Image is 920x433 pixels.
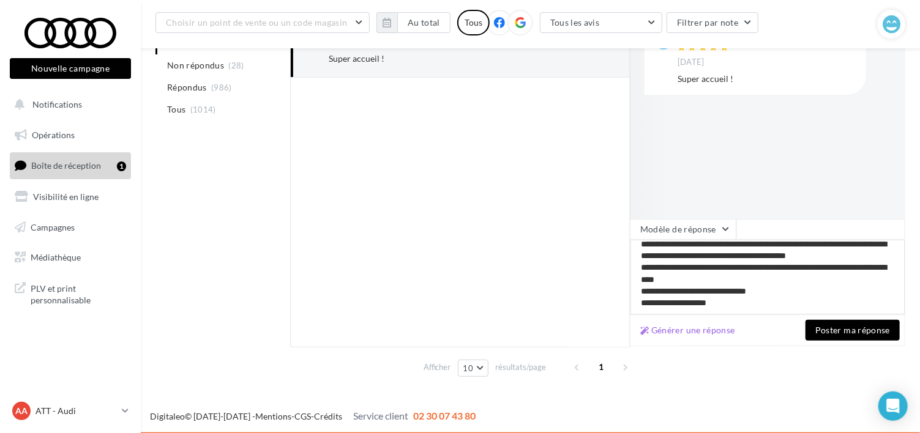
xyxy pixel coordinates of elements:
span: PLV et print personnalisable [31,280,126,306]
span: AA [15,405,28,417]
span: Répondus [167,81,207,94]
a: Crédits [314,411,342,421]
span: (986) [211,83,232,92]
span: Choisir un point de vente ou un code magasin [166,17,347,28]
button: Notifications [7,92,129,117]
div: 1 [117,161,126,171]
span: © [DATE]-[DATE] - - - [150,411,476,421]
a: Médiathèque [7,245,133,270]
button: Filtrer par note [667,12,759,33]
span: Boîte de réception [31,160,101,171]
span: (28) [229,61,244,70]
a: Mentions [255,411,291,421]
span: 02 30 07 43 80 [413,410,476,421]
button: Au total [397,12,451,33]
span: [DATE] [678,57,705,68]
span: Afficher [424,361,451,373]
button: Poster ma réponse [806,320,900,341]
div: Super accueil ! [678,73,856,85]
span: (1014) [190,105,216,114]
button: 10 [458,360,489,377]
button: Au total [376,12,451,33]
button: Modèle de réponse [630,219,736,240]
p: ATT - Audi [36,405,117,417]
button: Générer une réponse [635,323,740,338]
a: Opérations [7,122,133,148]
span: Opérations [32,130,75,140]
a: Digitaleo [150,411,185,421]
span: Visibilité en ligne [33,191,99,202]
span: Non répondus [167,59,224,72]
button: Choisir un point de vente ou un code magasin [155,12,370,33]
a: Visibilité en ligne [7,184,133,210]
a: Boîte de réception1 [7,152,133,179]
a: AA ATT - Audi [10,399,131,423]
span: Campagnes [31,221,75,232]
div: Tous [457,10,490,35]
span: 10 [463,363,474,373]
span: Tous les avis [550,17,600,28]
a: Campagnes [7,215,133,240]
a: CGS [294,411,311,421]
span: Service client [353,410,408,421]
span: résultats/page [495,361,546,373]
span: Tous [167,103,185,116]
span: Notifications [32,99,82,109]
a: PLV et print personnalisable [7,275,133,311]
span: 1 [591,357,611,377]
span: Médiathèque [31,252,81,262]
button: Tous les avis [540,12,662,33]
button: Nouvelle campagne [10,58,131,79]
div: Super accueil ! [329,53,539,65]
div: Open Intercom Messenger [878,391,908,421]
